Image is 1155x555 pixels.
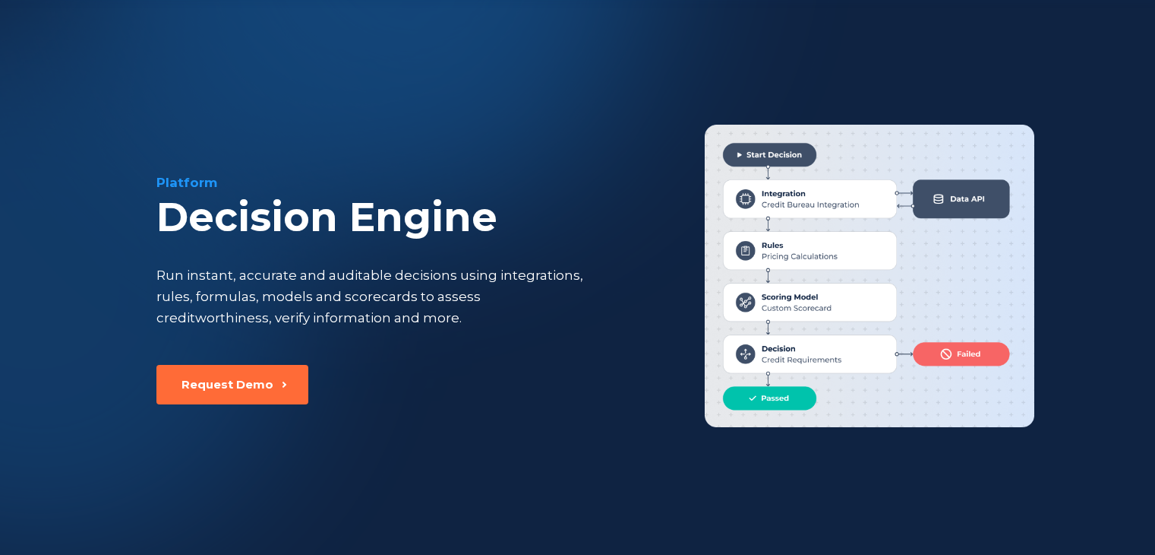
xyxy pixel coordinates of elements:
div: Run instant, accurate and auditable decisions using integrations, rules, formulas, models and sco... [156,265,588,328]
div: Decision Engine [156,195,657,240]
div: Platform [156,173,657,192]
button: Request Demo [156,365,308,404]
div: Request Demo [181,377,273,392]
